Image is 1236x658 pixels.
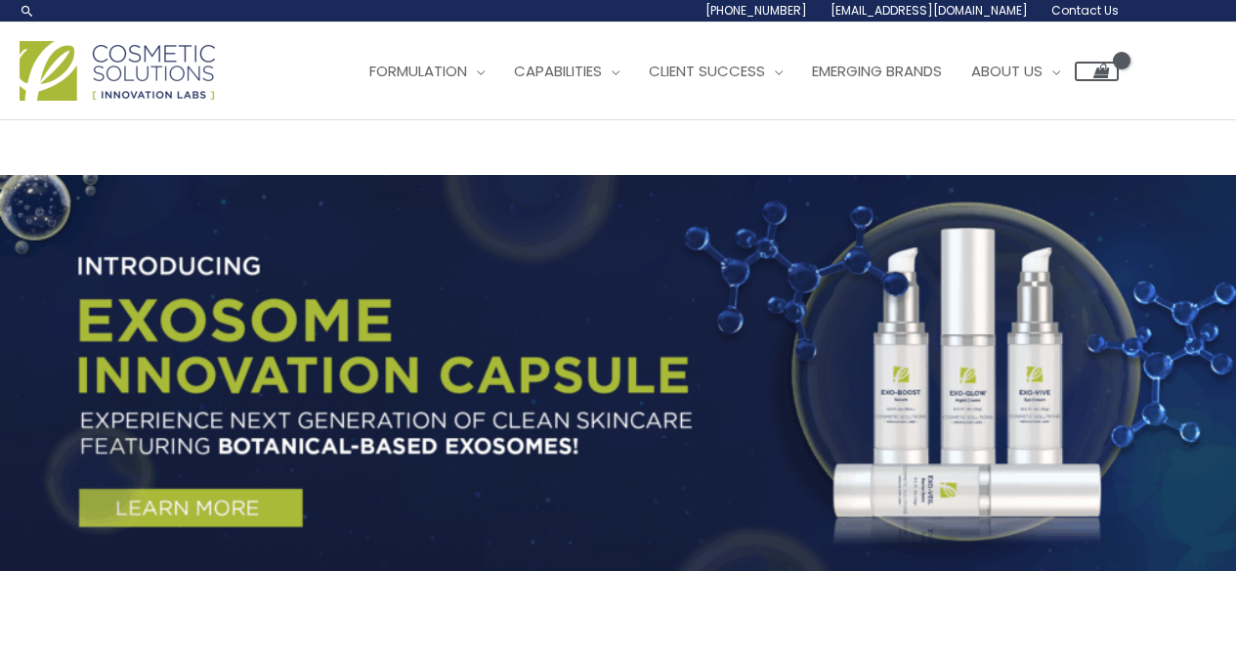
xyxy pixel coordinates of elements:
[831,2,1028,19] span: [EMAIL_ADDRESS][DOMAIN_NAME]
[797,42,957,101] a: Emerging Brands
[705,2,807,19] span: [PHONE_NUMBER]
[20,3,35,19] a: Search icon link
[1075,62,1119,81] a: View Shopping Cart, empty
[649,61,765,81] span: Client Success
[369,61,467,81] span: Formulation
[971,61,1043,81] span: About Us
[812,61,942,81] span: Emerging Brands
[20,41,215,101] img: Cosmetic Solutions Logo
[957,42,1075,101] a: About Us
[514,61,602,81] span: Capabilities
[355,42,499,101] a: Formulation
[340,42,1119,101] nav: Site Navigation
[634,42,797,101] a: Client Success
[499,42,634,101] a: Capabilities
[1051,2,1119,19] span: Contact Us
